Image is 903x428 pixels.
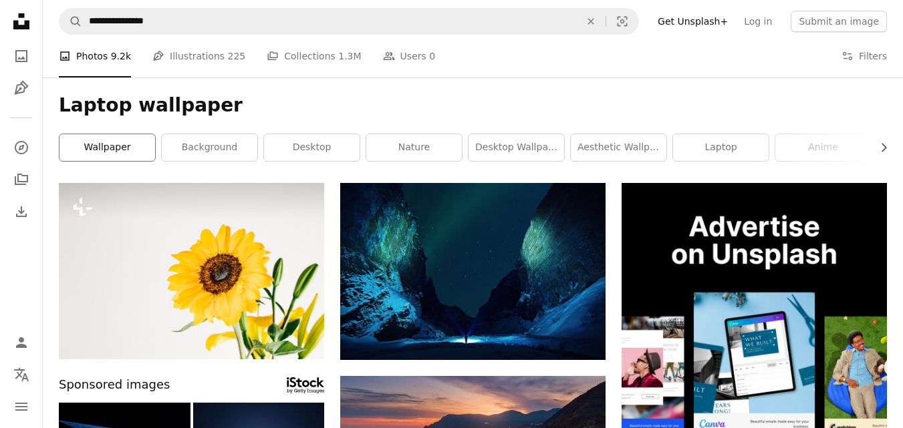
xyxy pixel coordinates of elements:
[59,183,324,359] img: a yellow sunflower in a clear vase
[59,9,82,34] button: Search Unsplash
[59,134,155,161] a: wallpaper
[162,134,257,161] a: background
[775,134,871,161] a: anime
[152,35,245,77] a: Illustrations 225
[338,49,361,63] span: 1.3M
[8,198,35,225] a: Download History
[791,11,887,32] button: Submit an image
[59,8,639,35] form: Find visuals sitewide
[8,361,35,388] button: Language
[228,49,246,63] span: 225
[650,11,736,32] a: Get Unsplash+
[673,134,769,161] a: laptop
[340,265,606,277] a: northern lights
[59,375,170,395] span: Sponsored images
[8,134,35,161] a: Explore
[8,166,35,193] a: Collections
[571,134,666,161] a: aesthetic wallpaper
[469,134,564,161] a: desktop wallpaper
[872,134,887,161] button: scroll list to the right
[8,329,35,356] a: Log in / Sign up
[429,49,435,63] span: 0
[264,134,360,161] a: desktop
[59,265,324,277] a: a yellow sunflower in a clear vase
[606,9,638,34] button: Visual search
[842,35,887,77] button: Filters
[340,183,606,360] img: northern lights
[8,393,35,420] button: Menu
[383,35,436,77] a: Users 0
[366,134,462,161] a: nature
[8,43,35,69] a: Photos
[267,35,361,77] a: Collections 1.3M
[736,11,780,32] a: Log in
[59,93,887,118] h1: Laptop wallpaper
[8,75,35,101] a: Illustrations
[8,8,35,37] a: Home — Unsplash
[576,9,606,34] button: Clear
